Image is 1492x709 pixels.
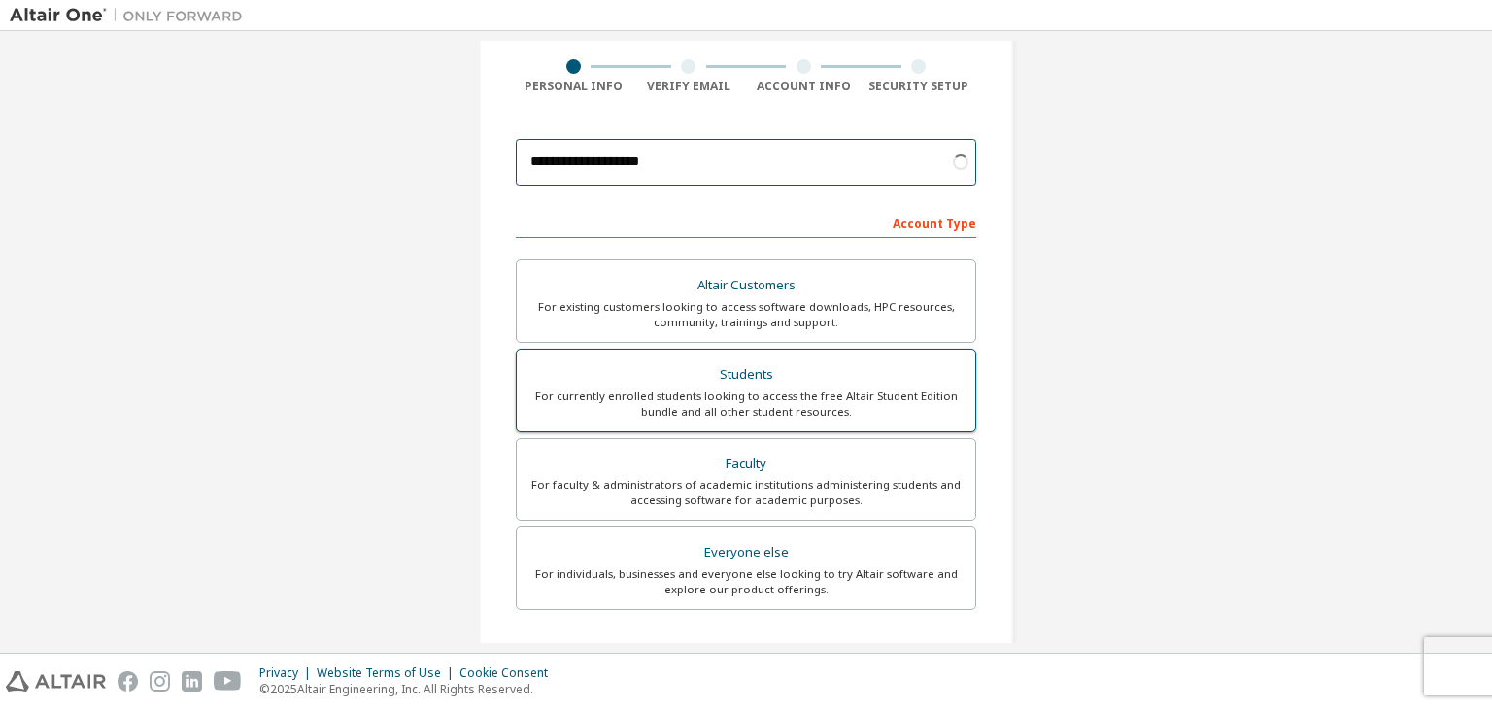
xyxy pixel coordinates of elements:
div: Account Type [516,207,976,238]
img: youtube.svg [214,671,242,692]
div: Altair Customers [528,272,964,299]
div: Students [528,361,964,388]
div: Security Setup [862,79,977,94]
div: Verify Email [631,79,747,94]
img: altair_logo.svg [6,671,106,692]
div: For currently enrolled students looking to access the free Altair Student Edition bundle and all ... [528,388,964,420]
div: Faculty [528,451,964,478]
div: Everyone else [528,539,964,566]
div: Website Terms of Use [317,665,459,681]
div: Your Profile [516,639,976,670]
div: For existing customers looking to access software downloads, HPC resources, community, trainings ... [528,299,964,330]
div: Personal Info [516,79,631,94]
img: linkedin.svg [182,671,202,692]
div: Privacy [259,665,317,681]
img: Altair One [10,6,253,25]
p: © 2025 Altair Engineering, Inc. All Rights Reserved. [259,681,559,697]
img: facebook.svg [118,671,138,692]
div: Cookie Consent [459,665,559,681]
div: For individuals, businesses and everyone else looking to try Altair software and explore our prod... [528,566,964,597]
div: For faculty & administrators of academic institutions administering students and accessing softwa... [528,477,964,508]
img: instagram.svg [150,671,170,692]
div: Account Info [746,79,862,94]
